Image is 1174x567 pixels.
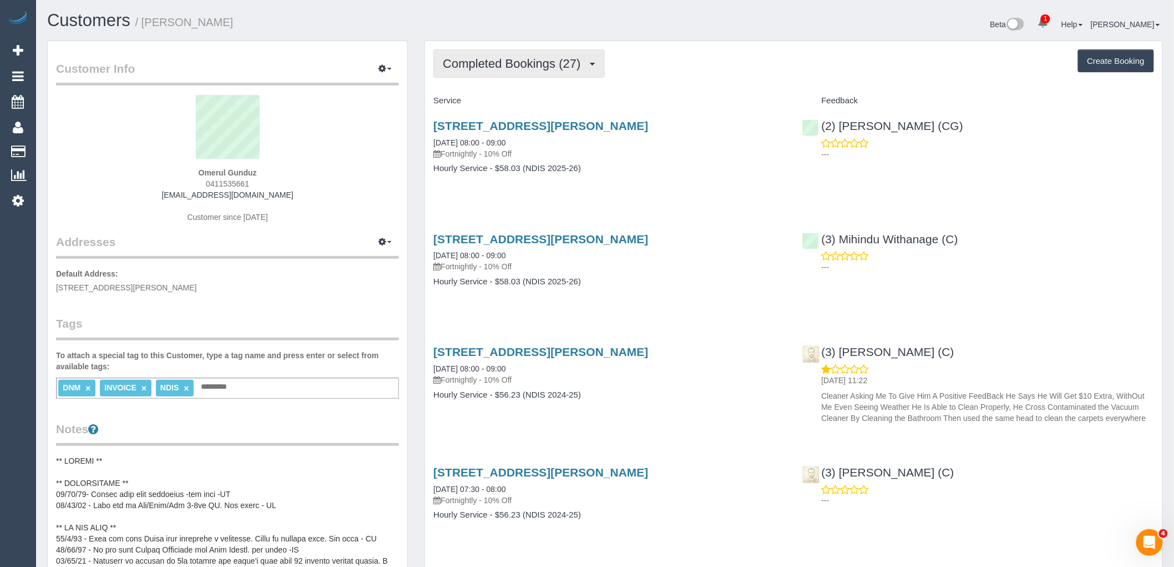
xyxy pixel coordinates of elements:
button: Create Booking [1078,49,1154,73]
p: --- [822,495,1154,506]
h4: Service [433,96,785,106]
a: [STREET_ADDRESS][PERSON_NAME] [433,466,648,479]
span: [STREET_ADDRESS][PERSON_NAME] [56,283,197,292]
small: / [PERSON_NAME] [135,16,234,28]
p: [DATE] 11:22 [822,375,1154,386]
legend: Customer Info [56,61,399,86]
a: Help [1061,20,1083,29]
img: (3) Uzair Saleem (C) [803,466,819,483]
h4: Hourly Service - $58.03 (NDIS 2025-26) [433,164,785,173]
span: Customer since [DATE] [188,213,268,222]
legend: Tags [56,315,399,340]
a: [PERSON_NAME] [1091,20,1160,29]
a: [STREET_ADDRESS][PERSON_NAME] [433,119,648,132]
a: [EMAIL_ADDRESS][DOMAIN_NAME] [162,190,293,199]
h4: Feedback [802,96,1154,106]
a: [STREET_ADDRESS][PERSON_NAME] [433,345,648,358]
a: (3) [PERSON_NAME] (C) [802,345,954,358]
a: [DATE] 08:00 - 09:00 [433,138,505,147]
a: × [141,384,146,393]
img: (3) Uzair Saleem (C) [803,346,819,363]
a: [DATE] 08:00 - 09:00 [433,251,505,260]
p: --- [822,149,1154,160]
span: Completed Bookings (27) [443,57,586,71]
span: 4 [1159,529,1168,538]
a: (2) [PERSON_NAME] (CG) [802,119,964,132]
a: Beta [990,20,1025,29]
img: New interface [1006,18,1024,32]
button: Completed Bookings (27) [433,49,604,78]
label: Default Address: [56,268,118,279]
a: (3) Mihindu Withanage (C) [802,233,958,245]
iframe: Intercom live chat [1136,529,1163,556]
a: [DATE] 08:00 - 09:00 [433,364,505,373]
label: To attach a special tag to this Customer, type a tag name and press enter or select from availabl... [56,350,399,372]
span: 1 [1041,14,1050,23]
h4: Hourly Service - $58.03 (NDIS 2025-26) [433,277,785,287]
p: Fortnightly - 10% Off [433,374,785,385]
span: NDIS [160,383,179,392]
a: [STREET_ADDRESS][PERSON_NAME] [433,233,648,245]
a: (3) [PERSON_NAME] (C) [802,466,954,479]
legend: Notes [56,421,399,446]
a: [DATE] 07:30 - 08:00 [433,485,505,494]
strong: Omerul Gunduz [199,168,257,177]
img: Automaid Logo [7,11,29,27]
a: × [85,384,90,393]
span: INVOICE [104,383,136,392]
p: Fortnightly - 10% Off [433,148,785,159]
h4: Hourly Service - $56.23 (NDIS 2024-25) [433,390,785,400]
p: --- [822,262,1154,273]
span: DNM [63,383,80,392]
a: 1 [1032,11,1054,36]
a: Customers [47,11,130,30]
p: Fortnightly - 10% Off [433,495,785,506]
p: Cleaner Asking Me To Give Him A Positive FeedBack He Says He Will Get $10 Extra, WithOut Me Even ... [822,390,1154,424]
span: 0411535661 [206,179,249,188]
a: × [184,384,189,393]
h4: Hourly Service - $56.23 (NDIS 2024-25) [433,510,785,520]
p: Fortnightly - 10% Off [433,261,785,272]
